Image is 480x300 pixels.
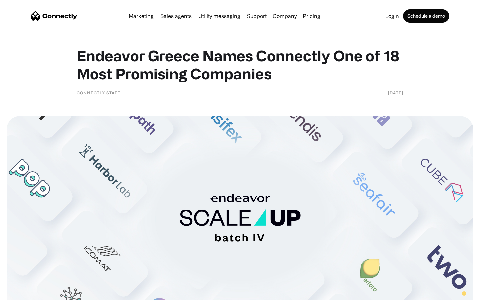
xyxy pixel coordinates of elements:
[13,288,40,298] ul: Language list
[77,89,120,96] div: Connectly Staff
[158,13,194,19] a: Sales agents
[273,11,297,21] div: Company
[300,13,323,19] a: Pricing
[403,9,449,23] a: Schedule a demo
[196,13,243,19] a: Utility messaging
[7,288,40,298] aside: Language selected: English
[126,13,156,19] a: Marketing
[244,13,269,19] a: Support
[383,13,402,19] a: Login
[77,47,403,83] h1: Endeavor Greece Names Connectly One of 18 Most Promising Companies
[388,89,403,96] div: [DATE]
